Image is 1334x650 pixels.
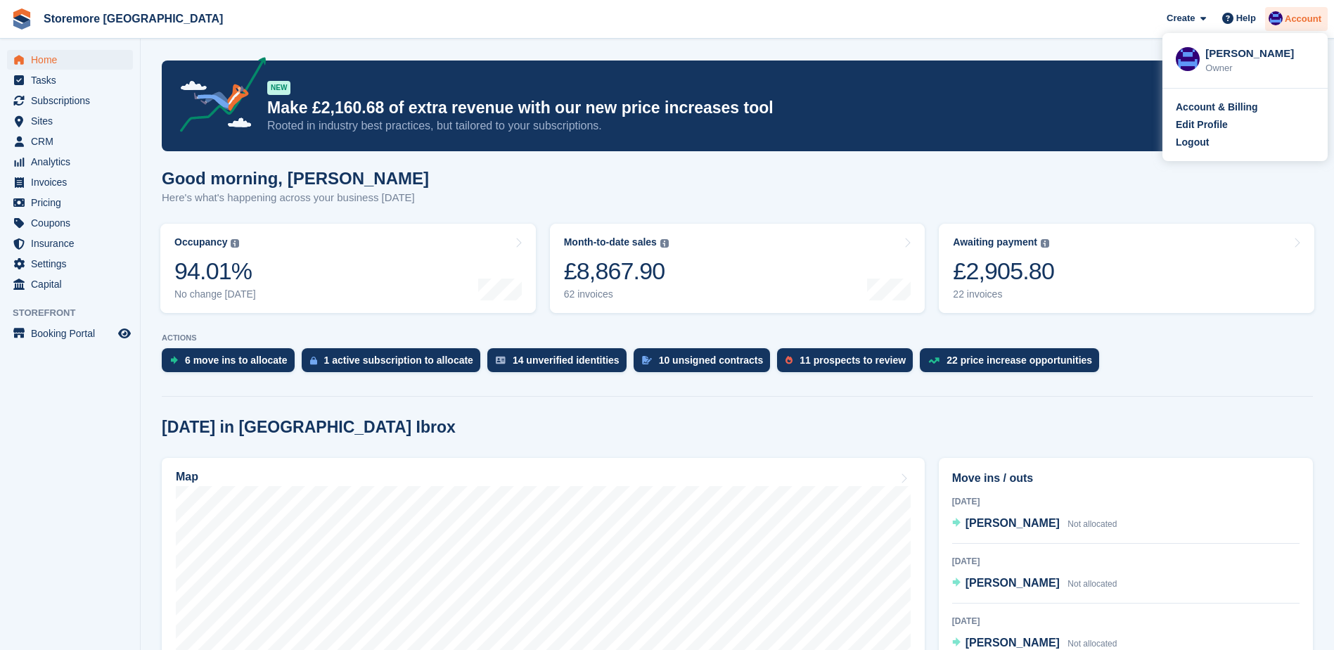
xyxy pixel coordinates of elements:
h2: [DATE] in [GEOGRAPHIC_DATA] Ibrox [162,418,456,437]
a: 6 move ins to allocate [162,348,302,379]
div: £2,905.80 [953,257,1054,286]
span: CRM [31,132,115,151]
img: verify_identity-adf6edd0f0f0b5bbfe63781bf79b02c33cf7c696d77639b501bdc392416b5a36.svg [496,356,506,364]
span: Create [1167,11,1195,25]
span: Account [1285,12,1321,26]
a: menu [7,254,133,274]
p: Make £2,160.68 of extra revenue with our new price increases tool [267,98,1190,118]
span: Settings [31,254,115,274]
span: Subscriptions [31,91,115,110]
span: Not allocated [1067,579,1117,589]
a: menu [7,274,133,294]
h2: Move ins / outs [952,470,1300,487]
a: menu [7,172,133,192]
span: Sites [31,111,115,131]
img: move_ins_to_allocate_icon-fdf77a2bb77ea45bf5b3d319d69a93e2d87916cf1d5bf7949dd705db3b84f3ca.svg [170,356,178,364]
img: icon-info-grey-7440780725fd019a000dd9b08b2336e03edf1995a4989e88bcd33f0948082b44.svg [660,239,669,248]
div: 14 unverified identities [513,355,620,366]
span: Booking Portal [31,324,115,343]
span: Pricing [31,193,115,212]
a: Awaiting payment £2,905.80 22 invoices [939,224,1314,313]
div: [DATE] [952,555,1300,568]
a: menu [7,70,133,90]
div: 22 price increase opportunities [947,355,1092,366]
div: 10 unsigned contracts [659,355,764,366]
a: menu [7,111,133,131]
span: Insurance [31,234,115,253]
div: 1 active subscription to allocate [324,355,473,366]
div: 11 prospects to review [800,355,906,366]
div: 6 move ins to allocate [185,355,288,366]
img: price_increase_opportunities-93ffe204e8149a01c8c9dc8f82e8f89637d9d84a8eef4429ea346261dce0b2c0.svg [928,357,939,364]
a: [PERSON_NAME] Not allocated [952,515,1117,533]
div: Account & Billing [1176,100,1258,115]
span: Not allocated [1067,639,1117,649]
a: 14 unverified identities [487,348,634,379]
img: prospect-51fa495bee0391a8d652442698ab0144808aea92771e9ea1ae160a38d050c398.svg [785,356,793,364]
p: Rooted in industry best practices, but tailored to your subscriptions. [267,118,1190,134]
img: stora-icon-8386f47178a22dfd0bd8f6a31ec36ba5ce8667c1dd55bd0f319d3a0aa187defe.svg [11,8,32,30]
div: Edit Profile [1176,117,1228,132]
img: Angela [1176,47,1200,71]
span: Coupons [31,213,115,233]
a: 1 active subscription to allocate [302,348,487,379]
a: menu [7,50,133,70]
a: menu [7,234,133,253]
a: Account & Billing [1176,100,1314,115]
div: 94.01% [174,257,256,286]
a: menu [7,91,133,110]
a: Month-to-date sales £8,867.90 62 invoices [550,224,925,313]
a: 11 prospects to review [777,348,920,379]
a: menu [7,324,133,343]
span: Help [1236,11,1256,25]
div: Awaiting payment [953,236,1037,248]
div: Month-to-date sales [564,236,657,248]
h2: Map [176,471,198,483]
span: Storefront [13,306,140,320]
a: menu [7,193,133,212]
a: 10 unsigned contracts [634,348,778,379]
span: Analytics [31,152,115,172]
img: Angela [1269,11,1283,25]
span: [PERSON_NAME] [966,577,1060,589]
div: [DATE] [952,615,1300,627]
span: Capital [31,274,115,294]
img: active_subscription_to_allocate_icon-d502201f5373d7db506a760aba3b589e785aa758c864c3986d89f69b8ff3... [310,356,317,365]
p: ACTIONS [162,333,1313,343]
div: £8,867.90 [564,257,669,286]
a: Storemore [GEOGRAPHIC_DATA] [38,7,229,30]
span: Home [31,50,115,70]
a: Preview store [116,325,133,342]
a: Edit Profile [1176,117,1314,132]
div: 62 invoices [564,288,669,300]
span: [PERSON_NAME] [966,637,1060,649]
a: menu [7,213,133,233]
span: Tasks [31,70,115,90]
a: menu [7,152,133,172]
span: Not allocated [1067,519,1117,529]
div: Owner [1205,61,1314,75]
a: menu [7,132,133,151]
span: [PERSON_NAME] [966,517,1060,529]
div: [PERSON_NAME] [1205,46,1314,58]
div: Occupancy [174,236,227,248]
p: Here's what's happening across your business [DATE] [162,190,429,206]
a: Logout [1176,135,1314,150]
div: No change [DATE] [174,288,256,300]
img: contract_signature_icon-13c848040528278c33f63329250d36e43548de30e8caae1d1a13099fd9432cc5.svg [642,356,652,364]
a: [PERSON_NAME] Not allocated [952,575,1117,593]
img: price-adjustments-announcement-icon-8257ccfd72463d97f412b2fc003d46551f7dbcb40ab6d574587a9cd5c0d94... [168,57,267,137]
a: Occupancy 94.01% No change [DATE] [160,224,536,313]
div: [DATE] [952,495,1300,508]
span: Invoices [31,172,115,192]
div: 22 invoices [953,288,1054,300]
img: icon-info-grey-7440780725fd019a000dd9b08b2336e03edf1995a4989e88bcd33f0948082b44.svg [231,239,239,248]
a: 22 price increase opportunities [920,348,1106,379]
h1: Good morning, [PERSON_NAME] [162,169,429,188]
div: Logout [1176,135,1209,150]
img: icon-info-grey-7440780725fd019a000dd9b08b2336e03edf1995a4989e88bcd33f0948082b44.svg [1041,239,1049,248]
div: NEW [267,81,290,95]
